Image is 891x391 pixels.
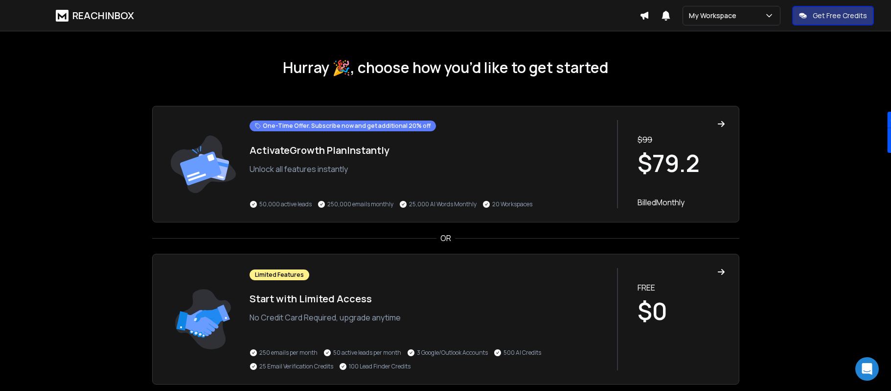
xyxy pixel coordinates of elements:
p: 3 Google/Outlook Accounts [417,349,488,357]
div: Limited Features [250,269,309,280]
button: Get Free Credits [792,6,874,25]
img: trail [166,268,240,370]
p: 250 emails per month [259,349,318,357]
img: logo [56,10,69,22]
p: 100 Lead Finder Credits [349,363,411,370]
p: FREE [638,282,725,293]
p: Billed Monthly [638,196,725,208]
p: Unlock all features instantly [250,163,608,175]
h1: Start with Limited Access [250,292,608,306]
p: 25,000 AI Words Monthly [409,200,477,208]
p: $ 99 [638,134,725,146]
p: 50 active leads per month [333,349,401,357]
p: No Credit Card Required, upgrade anytime [250,312,608,323]
div: One-Time Offer. Subscribe now and get additional 20% off [250,121,436,131]
h1: Hurray 🎉, choose how you’d like to get started [152,59,739,76]
p: 25 Email Verification Credits [259,363,333,370]
h1: $ 79.2 [638,151,725,175]
img: trail [166,120,240,208]
h1: Activate Growth Plan Instantly [250,144,608,157]
p: 500 AI Credits [503,349,541,357]
p: 250,000 emails monthly [327,200,393,208]
h1: $0 [638,299,725,323]
h1: REACHINBOX [72,9,134,23]
div: Open Intercom Messenger [855,357,879,381]
p: My Workspace [689,11,740,21]
div: OR [152,232,739,244]
p: Get Free Credits [813,11,867,21]
p: 20 Workspaces [492,200,532,208]
p: 50,000 active leads [259,200,312,208]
